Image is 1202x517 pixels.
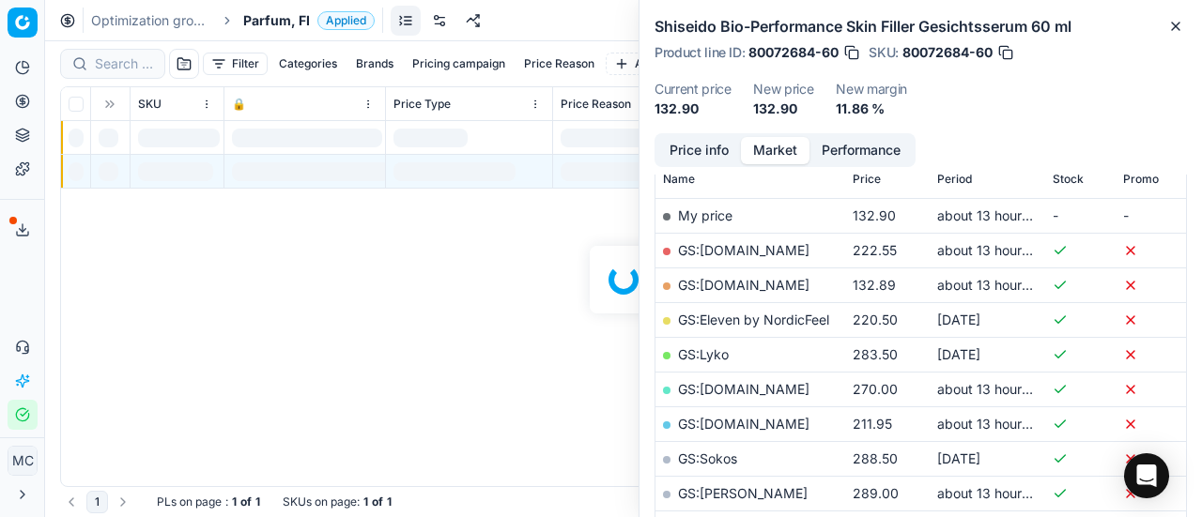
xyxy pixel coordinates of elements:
dd: 132.90 [753,99,813,118]
a: GS:Lyko [678,346,729,362]
span: SKU : [869,46,899,59]
span: 80072684-60 [902,43,993,62]
a: Optimization groups [91,11,211,30]
span: about 13 hours ago [937,485,1056,501]
span: Applied [317,11,375,30]
dt: Current price [655,83,731,96]
span: 270.00 [853,381,898,397]
div: Open Intercom Messenger [1124,453,1169,498]
dt: New price [753,83,813,96]
a: GS:[DOMAIN_NAME] [678,416,809,432]
span: Product line ID : [655,46,745,59]
dt: New margin [836,83,907,96]
span: 222.55 [853,242,897,258]
a: GS:Sokos [678,450,737,466]
button: Performance [809,137,913,164]
span: 211.95 [853,416,892,432]
td: - [1045,198,1116,233]
span: Parfum, FI [243,11,310,30]
button: Market [741,137,809,164]
span: Stock [1053,172,1084,187]
nav: breadcrumb [91,11,375,30]
a: GS:[DOMAIN_NAME] [678,381,809,397]
span: Parfum, FIApplied [243,11,375,30]
span: 289.00 [853,485,899,501]
span: about 13 hours ago [937,207,1056,223]
span: Period [937,172,972,187]
td: - [1116,198,1186,233]
span: 288.50 [853,450,898,466]
span: 132.90 [853,207,896,223]
span: [DATE] [937,312,980,327]
span: My price [678,207,732,223]
span: about 13 hours ago [937,242,1056,258]
button: MC [8,446,38,476]
dd: 11.86 % [836,99,907,118]
span: [DATE] [937,346,980,362]
span: [DATE] [937,450,980,466]
span: 283.50 [853,346,898,362]
span: about 13 hours ago [937,381,1056,397]
a: GS:[DOMAIN_NAME] [678,277,809,293]
a: GS:[PERSON_NAME] [678,485,808,501]
a: GS:Eleven by NordicFeel [678,312,829,327]
span: 80072684-60 [748,43,839,62]
span: Price [853,172,881,187]
h2: Shiseido Bio-Performance Skin Filler Gesichtsserum 60 ml [655,15,1187,38]
a: GS:[DOMAIN_NAME] [678,242,809,258]
span: MC [8,447,37,475]
span: Promo [1123,172,1159,187]
button: Price info [657,137,741,164]
dd: 132.90 [655,99,731,118]
span: 220.50 [853,312,898,327]
span: 132.89 [853,277,896,293]
span: about 13 hours ago [937,416,1056,432]
span: Name [663,172,695,187]
span: about 13 hours ago [937,277,1056,293]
